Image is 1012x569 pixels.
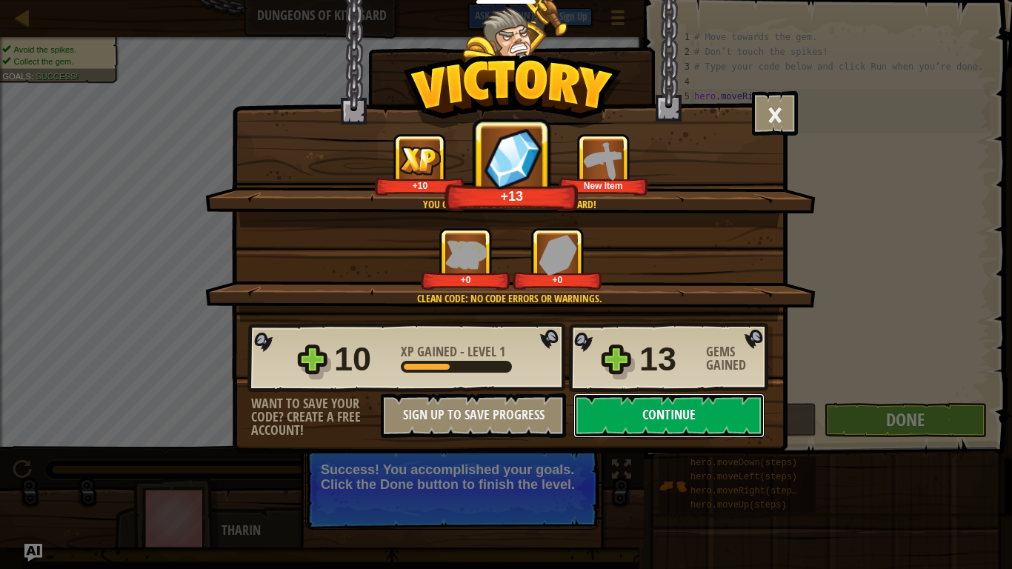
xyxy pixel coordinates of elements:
[752,91,798,136] button: ×
[399,146,441,175] img: XP Gained
[424,274,507,285] div: +0
[334,336,392,383] div: 10
[484,127,541,189] img: Gems Gained
[465,342,499,361] span: Level
[639,336,697,383] div: 13
[276,197,743,212] div: You completed Dungeons of Kithgard!
[573,393,765,438] button: Continue
[562,180,645,191] div: New Item
[276,291,743,306] div: Clean code: no code errors or warnings.
[583,140,624,181] img: New Item
[378,180,462,191] div: +10
[381,393,566,438] button: Sign Up to Save Progress
[516,274,599,285] div: +0
[539,234,577,275] img: Gems Gained
[251,397,381,437] div: Want to save your code? Create a free account!
[449,187,575,204] div: +13
[499,342,505,361] span: 1
[403,55,622,129] img: Victory
[401,342,460,361] span: XP Gained
[401,345,505,359] div: -
[706,345,773,372] div: Gems Gained
[445,240,487,269] img: XP Gained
